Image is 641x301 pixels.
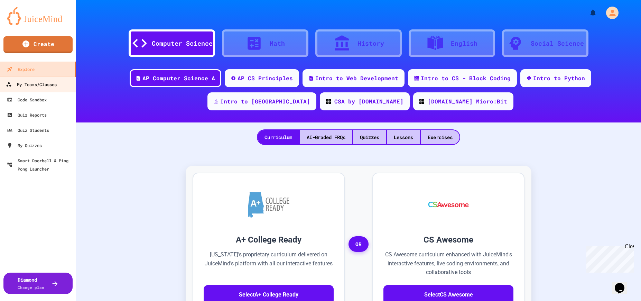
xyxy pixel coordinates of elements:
[204,234,334,246] h3: A+ College Ready
[204,250,334,277] p: [US_STATE]'s proprietary curriculum delivered on JuiceMind's platform with all our interactive fe...
[258,130,299,144] div: Curriculum
[6,80,57,89] div: My Teams/Classes
[349,236,369,252] span: OR
[612,273,634,294] iframe: chat widget
[599,5,620,21] div: My Account
[428,97,507,106] div: [DOMAIN_NAME] Micro:Bit
[238,74,293,82] div: AP CS Principles
[315,74,398,82] div: Intro to Web Development
[248,192,289,218] img: A+ College Ready
[220,97,310,106] div: Intro to [GEOGRAPHIC_DATA]
[7,95,47,104] div: Code Sandbox
[584,243,634,273] iframe: chat widget
[533,74,585,82] div: Intro to Python
[18,285,44,290] span: Change plan
[270,39,285,48] div: Math
[421,130,459,144] div: Exercises
[421,74,511,82] div: Intro to CS - Block Coding
[7,141,42,149] div: My Quizzes
[357,39,384,48] div: History
[451,39,477,48] div: English
[3,273,73,294] button: DiamondChange plan
[152,39,213,48] div: Computer Science
[576,7,599,19] div: My Notifications
[419,99,424,104] img: CODE_logo_RGB.png
[3,36,73,53] a: Create
[353,130,386,144] div: Quizzes
[531,39,584,48] div: Social Science
[387,130,420,144] div: Lessons
[326,99,331,104] img: CODE_logo_RGB.png
[7,126,49,134] div: Quiz Students
[3,3,48,44] div: Chat with us now!Close
[383,250,513,277] p: CS Awesome curriculum enhanced with JuiceMind's interactive features, live coding environments, a...
[334,97,403,106] div: CSA by [DOMAIN_NAME]
[7,65,35,73] div: Explore
[7,111,47,119] div: Quiz Reports
[300,130,352,144] div: AI-Graded FRQs
[142,74,215,82] div: AP Computer Science A
[421,184,476,225] img: CS Awesome
[7,156,73,173] div: Smart Doorbell & Ping Pong Launcher
[18,276,44,291] div: Diamond
[7,7,69,25] img: logo-orange.svg
[383,234,513,246] h3: CS Awesome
